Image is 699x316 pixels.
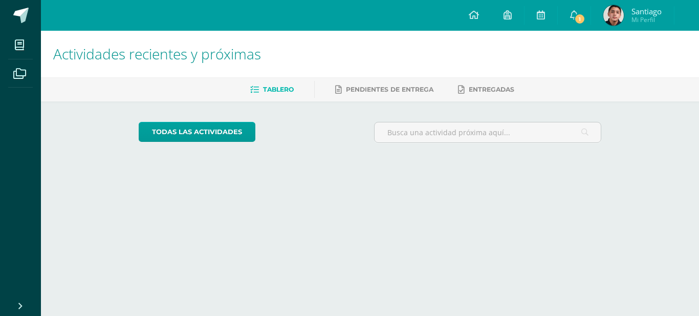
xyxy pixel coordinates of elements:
[631,15,662,24] span: Mi Perfil
[603,5,624,26] img: b81a375a2ba29ccfbe84947ecc58dfa2.png
[263,86,294,93] span: Tablero
[631,6,662,16] span: Santiago
[346,86,433,93] span: Pendientes de entrega
[139,122,255,142] a: todas las Actividades
[458,81,514,98] a: Entregadas
[469,86,514,93] span: Entregadas
[375,122,601,142] input: Busca una actividad próxima aquí...
[53,44,261,64] span: Actividades recientes y próximas
[250,81,294,98] a: Tablero
[335,81,433,98] a: Pendientes de entrega
[574,13,585,25] span: 1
